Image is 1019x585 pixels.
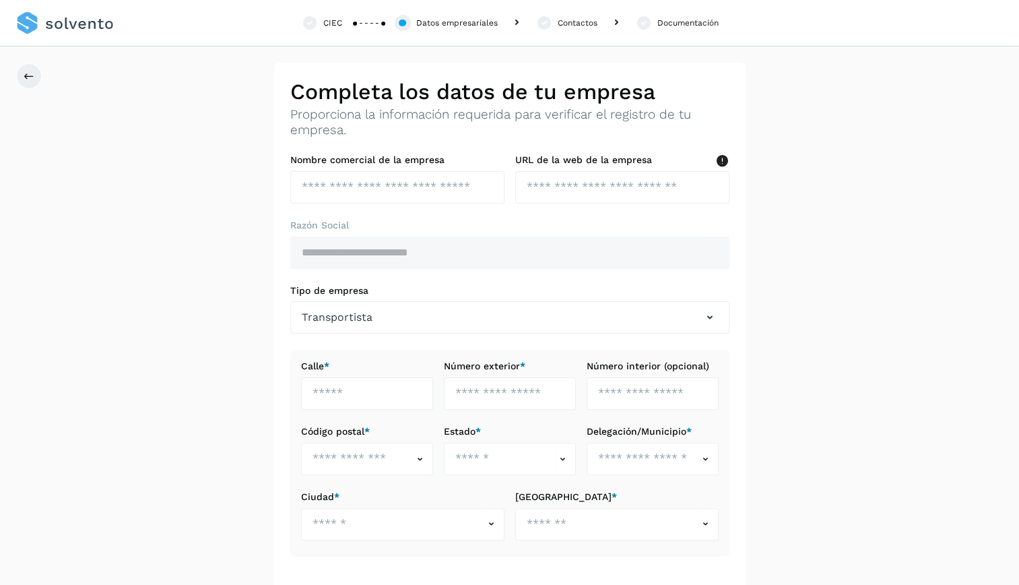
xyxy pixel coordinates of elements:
label: Delegación/Municipio [587,426,719,437]
label: Número exterior [444,361,576,372]
label: URL de la web de la empresa [515,154,729,166]
div: Contactos [558,17,597,29]
div: CIEC [323,17,342,29]
h2: Completa los datos de tu empresa [290,79,729,104]
label: [GEOGRAPHIC_DATA] [515,491,719,503]
div: Documentación [657,17,719,29]
label: Número interior (opcional) [587,361,719,372]
label: Tipo de empresa [290,285,729,297]
span: Transportista [302,309,372,326]
label: Nombre comercial de la empresa [290,154,504,166]
p: Proporciona la información requerida para verificar el registro de tu empresa. [290,107,729,138]
div: Datos empresariales [416,17,498,29]
label: Código postal [301,426,433,437]
label: Razón Social [290,220,729,231]
label: Estado [444,426,576,437]
label: Calle [301,361,433,372]
label: Ciudad [301,491,504,503]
